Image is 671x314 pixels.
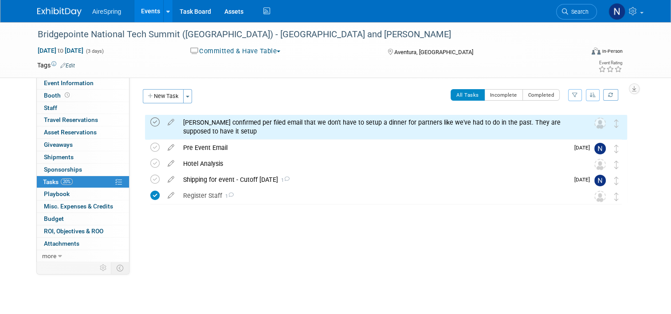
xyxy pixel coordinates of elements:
[56,47,65,54] span: to
[44,203,113,210] span: Misc. Expenses & Credits
[44,190,70,197] span: Playbook
[37,114,129,126] a: Travel Reservations
[37,102,129,114] a: Staff
[603,89,618,101] a: Refresh
[614,145,619,153] i: Move task
[44,129,97,136] span: Asset Reservations
[163,160,179,168] a: edit
[614,161,619,169] i: Move task
[37,77,129,89] a: Event Information
[592,47,600,55] img: Format-Inperson.png
[187,47,284,56] button: Committed & Have Table
[37,164,129,176] a: Sponsorships
[179,172,569,187] div: Shipping for event - Cutoff [DATE]
[614,192,619,201] i: Move task
[60,63,75,69] a: Edit
[44,228,103,235] span: ROI, Objectives & ROO
[598,61,622,65] div: Event Rating
[594,159,606,170] img: Unassigned
[394,49,473,55] span: Aventura, [GEOGRAPHIC_DATA]
[484,89,523,101] button: Incomplete
[37,61,75,70] td: Tags
[37,238,129,250] a: Attachments
[37,213,129,225] a: Budget
[35,27,573,43] div: Bridgepointe National Tech Summit ([GEOGRAPHIC_DATA]) - [GEOGRAPHIC_DATA] and [PERSON_NAME]
[574,145,594,151] span: [DATE]
[222,193,234,199] span: 1
[614,177,619,185] i: Move task
[85,48,104,54] span: (3 days)
[44,141,73,148] span: Giveaways
[179,156,577,171] div: Hotel Analysis
[451,89,485,101] button: All Tasks
[179,115,577,139] div: [PERSON_NAME] confirmed per filed email that we don't have to setup a dinner for partners like we...
[278,177,290,183] span: 1
[96,262,111,274] td: Personalize Event Tab Strip
[143,89,184,103] button: New Task
[163,144,179,152] a: edit
[37,126,129,138] a: Asset Reservations
[111,262,129,274] td: Toggle Event Tabs
[37,176,129,188] a: Tasks20%
[574,177,594,183] span: [DATE]
[44,116,98,123] span: Travel Reservations
[43,178,73,185] span: Tasks
[44,166,82,173] span: Sponsorships
[163,176,179,184] a: edit
[179,188,577,203] div: Register Staff
[37,151,129,163] a: Shipments
[594,175,606,186] img: Natalie Pyron
[556,4,597,20] a: Search
[594,191,606,202] img: Unassigned
[44,153,74,161] span: Shipments
[63,92,71,98] span: Booth not reserved yet
[614,119,619,128] i: Move task
[179,140,569,155] div: Pre Event Email
[37,139,129,151] a: Giveaways
[37,8,82,16] img: ExhibitDay
[522,89,560,101] button: Completed
[608,3,625,20] img: Natalie Pyron
[92,8,121,15] span: AireSpring
[42,252,56,259] span: more
[44,79,94,86] span: Event Information
[163,118,179,126] a: edit
[37,90,129,102] a: Booth
[536,46,623,59] div: Event Format
[594,118,606,129] img: Unassigned
[44,92,71,99] span: Booth
[61,178,73,185] span: 20%
[37,47,84,55] span: [DATE] [DATE]
[37,188,129,200] a: Playbook
[568,8,589,15] span: Search
[44,240,79,247] span: Attachments
[37,225,129,237] a: ROI, Objectives & ROO
[602,48,623,55] div: In-Person
[594,143,606,154] img: Natalie Pyron
[37,200,129,212] a: Misc. Expenses & Credits
[44,215,64,222] span: Budget
[44,104,57,111] span: Staff
[37,250,129,262] a: more
[163,192,179,200] a: edit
